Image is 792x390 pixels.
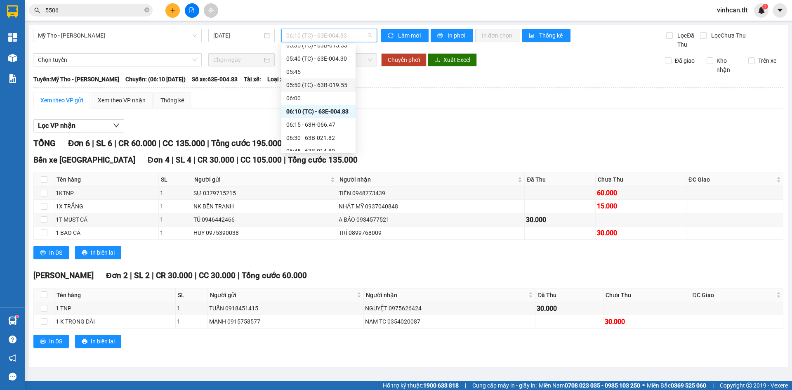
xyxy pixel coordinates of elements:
span: | [195,271,197,280]
span: SL 6 [96,138,112,148]
span: bar-chart [529,33,536,39]
div: NGUYỆT 0975626424 [365,304,534,313]
span: download [434,57,440,64]
strong: 0708 023 035 - 0935 103 250 [565,382,640,389]
th: Đã Thu [535,288,603,302]
div: 1 TNP [56,304,174,313]
div: Xem theo VP gửi [40,96,83,105]
th: Tên hàng [54,288,176,302]
span: ĐC Giao [692,291,774,300]
div: 05:50 (TC) - 63B-019.55 [286,80,351,90]
span: Người gửi [194,175,329,184]
span: close-circle [144,7,149,12]
span: down [113,122,120,129]
span: CR 60.000 [118,138,156,148]
span: | [238,271,240,280]
div: 1 [160,228,191,237]
b: Tuyến: Mỹ Tho - [PERSON_NAME] [33,76,119,83]
span: ĐC Giao [688,175,775,184]
span: CR 30.000 [198,155,234,165]
img: solution-icon [8,74,17,83]
button: plus [165,3,180,18]
span: Bến xe [GEOGRAPHIC_DATA] [33,155,135,165]
sup: 1 [16,315,18,318]
span: Tổng cước 135.000 [288,155,358,165]
span: In biên lai [91,248,115,257]
span: | [152,271,154,280]
div: 06:15 - 63H-066.47 [286,120,351,129]
button: printerIn DS [33,246,69,259]
span: | [130,271,132,280]
span: TỔNG [33,138,56,148]
span: caret-down [776,7,784,14]
span: Đã giao [672,56,698,65]
strong: 1900 633 818 [423,382,459,389]
span: Trên xe [755,56,780,65]
span: plus [170,7,176,13]
div: 06:10 (TC) - 63E-004.83 [286,107,351,116]
button: Chuyển phơi [381,53,427,66]
button: syncLàm mới [381,29,429,42]
div: 30.000 [537,303,602,314]
span: Chuyến: (06:10 [DATE]) [125,75,186,84]
span: printer [437,33,444,39]
span: file-add [189,7,195,13]
input: Tìm tên, số ĐT hoặc mã đơn [45,6,143,15]
span: message [9,373,16,381]
div: 1 K TRONG DÀI [56,317,174,326]
span: Miền Nam [539,381,640,390]
img: warehouse-icon [8,317,17,325]
span: Đơn 2 [106,271,128,280]
div: [PERSON_NAME] [5,59,184,81]
div: 15.000 [597,201,685,211]
span: | [284,155,286,165]
th: Chưa Thu [603,288,691,302]
input: 14/08/2025 [213,31,262,40]
div: NAM TC 0354020087 [365,317,534,326]
div: 30.000 [605,317,689,327]
span: CR 30.000 [156,271,193,280]
span: printer [82,250,87,256]
div: 1 [160,189,191,198]
button: In đơn chọn [475,29,520,42]
span: printer [40,338,46,345]
span: Thống kê [539,31,564,40]
span: CC 105.000 [240,155,282,165]
span: question-circle [9,336,16,343]
div: 1 [160,202,191,211]
div: 06:30 - 63B-021.82 [286,133,351,142]
span: In biên lai [91,337,115,346]
span: printer [40,250,46,256]
span: Số xe: 63E-004.83 [192,75,238,84]
button: downloadXuất Excel [428,53,477,66]
img: icon-new-feature [758,7,765,14]
span: close-circle [144,7,149,14]
button: aim [204,3,218,18]
span: Lọc Đã Thu [674,31,700,49]
span: 1 [764,4,766,9]
div: A BẢO 0934577521 [339,215,523,224]
span: Lọc VP nhận [38,121,75,131]
span: In DS [49,248,62,257]
text: CTTLT1408250005 [38,39,150,54]
div: 1X TRẮNG [56,202,157,211]
th: Đã Thu [525,173,596,187]
div: 1KTNP [56,189,157,198]
button: caret-down [773,3,787,18]
span: | [158,138,160,148]
img: warehouse-icon [8,54,17,62]
span: Tài xế: [244,75,261,84]
div: TRÍ 0899768009 [339,228,523,237]
span: Xuất Excel [443,55,470,64]
button: printerIn biên lai [75,335,121,348]
span: Chọn tuyến [38,54,197,66]
span: sync [388,33,395,39]
span: In phơi [448,31,467,40]
th: Chưa Thu [596,173,686,187]
img: logo-vxr [7,5,18,18]
div: Xem theo VP nhận [98,96,146,105]
div: 05:40 (TC) - 63E-004.30 [286,54,351,63]
span: | [207,138,209,148]
div: 06:00 [286,94,351,103]
span: Người nhận [339,175,516,184]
